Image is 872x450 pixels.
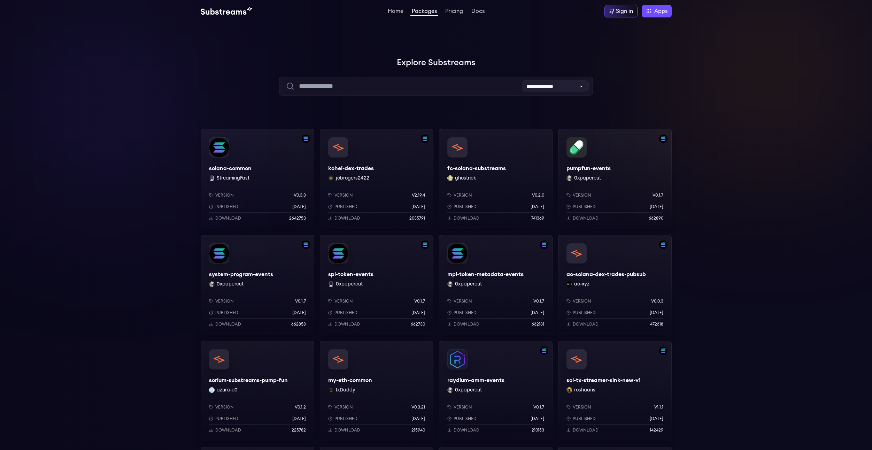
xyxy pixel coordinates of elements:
a: Sign in [604,5,638,17]
p: 215940 [411,427,425,433]
a: fc-solana-substreamsfc-solana-substreamsghostrick ghostrickVersionv0.2.0Published[DATE]Download74... [439,129,553,229]
p: v0.1.7 [533,404,544,410]
p: 210153 [532,427,544,433]
p: Published [215,204,238,209]
a: Filter by solana networkspl-token-eventsspl-token-events 0xpapercutVersionv0.1.7Published[DATE]Do... [320,235,433,335]
img: Filter by solana network [540,241,548,249]
button: ao-xyz [574,281,589,288]
p: Download [334,215,360,221]
span: Apps [654,7,667,15]
a: Filter by solana networkraydium-amm-eventsraydium-amm-events0xpapercut 0xpapercutVersionv0.1.7Pub... [439,341,553,441]
p: 142429 [650,427,663,433]
p: [DATE] [411,204,425,209]
a: Home [386,8,405,15]
p: 2035791 [409,215,425,221]
p: Download [215,215,241,221]
p: Version [334,298,353,304]
img: Substream's logo [201,7,252,15]
p: [DATE] [411,310,425,315]
p: v0.1.7 [295,298,306,304]
img: Filter by solana network [302,135,310,143]
p: Download [334,427,360,433]
p: Version [573,192,591,198]
p: 662730 [411,321,425,327]
p: [DATE] [531,204,544,209]
a: sorium-substreams-pump-funsorium-substreams-pump-funazura-c0 azura-c0Versionv0.1.2Published[DATE]... [201,341,314,441]
button: ghostrick [455,175,476,182]
p: v0.1.7 [533,298,544,304]
p: 662890 [649,215,663,221]
p: Published [454,310,477,315]
button: 0xpapercut [574,175,601,182]
p: v1.1.1 [654,404,663,410]
p: v0.1.7 [414,298,425,304]
button: jobrogers2422 [336,175,369,182]
p: v0.1.7 [653,192,663,198]
p: Download [573,321,599,327]
button: roshaans [574,387,595,394]
img: Filter by solana network [659,346,667,355]
button: IxDaddy [336,387,355,394]
a: Packages [410,8,438,16]
img: Filter by solana network [421,135,429,143]
p: v0.3.3 [294,192,306,198]
p: Version [215,192,234,198]
a: Docs [470,8,486,15]
p: Version [573,298,591,304]
p: Download [573,215,599,221]
p: 662181 [532,321,544,327]
button: 0xpapercut [217,281,244,288]
p: [DATE] [531,416,544,421]
p: [DATE] [650,204,663,209]
img: Filter by solana network [421,241,429,249]
button: 0xpapercut [455,281,482,288]
p: 741369 [531,215,544,221]
p: Version [454,298,472,304]
img: Filter by solana network [659,135,667,143]
p: Published [215,310,238,315]
p: v0.0.3 [651,298,663,304]
a: Filter by solana networkao-solana-dex-trades-pubsubao-solana-dex-trades-pubsubao-xyz ao-xyzVersio... [558,235,672,335]
p: Version [215,404,234,410]
p: [DATE] [411,416,425,421]
p: Published [334,204,357,209]
p: Version [454,404,472,410]
p: Download [454,427,479,433]
p: v0.3.21 [411,404,425,410]
div: Sign in [616,7,633,15]
p: Download [215,321,241,327]
p: [DATE] [292,310,306,315]
a: Filter by solana networkkohei-dex-tradeskohei-dex-tradesjobrogers2422 jobrogers2422Versionv2.19.4... [320,129,433,229]
p: 662858 [291,321,306,327]
p: Published [573,310,596,315]
a: Filter by solana networksolana-commonsolana-common StreamingFastVersionv0.3.3Published[DATE]Downl... [201,129,314,229]
p: Published [573,416,596,421]
p: Download [573,427,599,433]
p: Published [454,416,477,421]
p: Version [454,192,472,198]
button: 0xpapercut [455,387,482,394]
p: 2642753 [289,215,306,221]
a: my-eth-commonmy-eth-commonIxDaddy IxDaddyVersionv0.3.21Published[DATE]Download215940 [320,341,433,441]
h1: Explore Substreams [201,56,672,70]
p: [DATE] [292,204,306,209]
p: Download [215,427,241,433]
p: Version [334,404,353,410]
a: Filter by solana networksystem-program-eventssystem-program-events0xpapercut 0xpapercutVersionv0.... [201,235,314,335]
p: [DATE] [531,310,544,315]
p: Published [334,310,357,315]
a: Filter by solana networksol-tx-streamer-sink-new-v1sol-tx-streamer-sink-new-v1roshaans roshaansVe... [558,341,672,441]
a: Filter by solana networkpumpfun-eventspumpfun-events0xpapercut 0xpapercutVersionv0.1.7Published[D... [558,129,672,229]
p: Version [334,192,353,198]
button: azura-c0 [217,387,238,394]
p: Download [454,215,479,221]
img: Filter by solana network [540,346,548,355]
p: 472618 [650,321,663,327]
p: v2.19.4 [412,192,425,198]
p: v0.1.2 [295,404,306,410]
button: StreamingFast [217,175,249,182]
p: Download [454,321,479,327]
p: Published [334,416,357,421]
p: [DATE] [292,416,306,421]
a: Pricing [444,8,464,15]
